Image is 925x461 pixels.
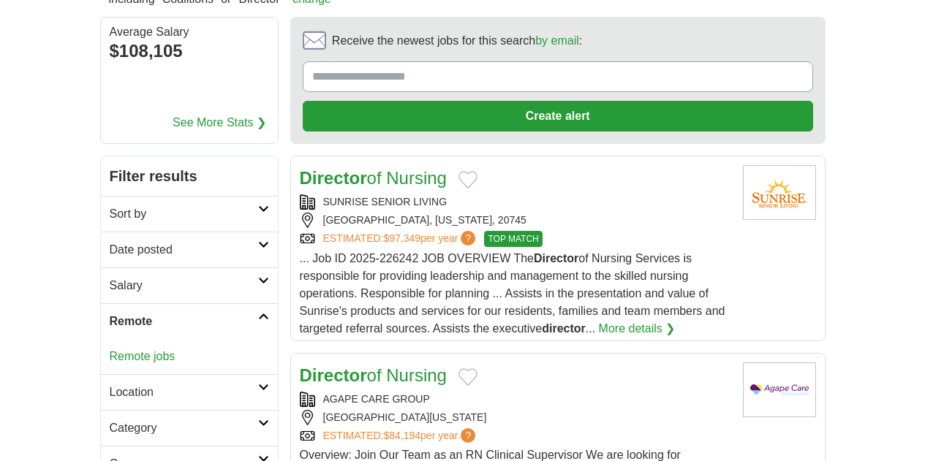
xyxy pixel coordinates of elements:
[534,252,578,264] strong: Director
[110,38,269,64] div: $108,105
[101,196,278,232] a: Sort by
[110,313,258,330] h2: Remote
[542,322,586,335] strong: director
[173,114,266,132] a: See More Stats ❯
[300,410,731,425] div: [GEOGRAPHIC_DATA][US_STATE]
[743,165,816,220] img: Sunrise Senior Living logo
[323,196,448,207] a: SUNRISE SENIOR LIVING
[458,368,477,386] button: Add to favorite jobs
[101,156,278,196] h2: Filter results
[110,419,258,437] h2: Category
[300,252,725,335] span: ... Job ID 2025-226242 JOB OVERVIEW The of Nursing Services is responsible for providing leadersh...
[484,231,542,247] span: TOP MATCH
[323,393,430,405] a: AGAPE CARE GROUP
[599,320,676,338] a: More details ❯
[300,213,731,228] div: [GEOGRAPHIC_DATA], [US_STATE], 20745
[101,267,278,303] a: Salary
[323,428,479,443] a: ESTIMATED:$84,194per year?
[101,303,278,339] a: Remote
[300,168,447,188] a: Directorof Nursing
[101,410,278,446] a: Category
[110,241,258,259] h2: Date posted
[332,32,582,50] span: Receive the newest jobs for this search :
[303,101,813,132] button: Create alert
[461,428,475,443] span: ?
[101,374,278,410] a: Location
[743,362,816,417] img: Agape Care Group logo
[323,231,479,247] a: ESTIMATED:$97,349per year?
[383,232,420,244] span: $97,349
[110,350,175,362] a: Remote jobs
[300,168,367,188] strong: Director
[110,384,258,401] h2: Location
[300,365,447,385] a: Directorof Nursing
[300,365,367,385] strong: Director
[110,277,258,294] h2: Salary
[383,430,420,441] span: $84,194
[458,171,477,188] button: Add to favorite jobs
[535,34,579,47] a: by email
[101,232,278,267] a: Date posted
[461,231,475,245] span: ?
[110,205,258,223] h2: Sort by
[110,26,269,38] div: Average Salary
